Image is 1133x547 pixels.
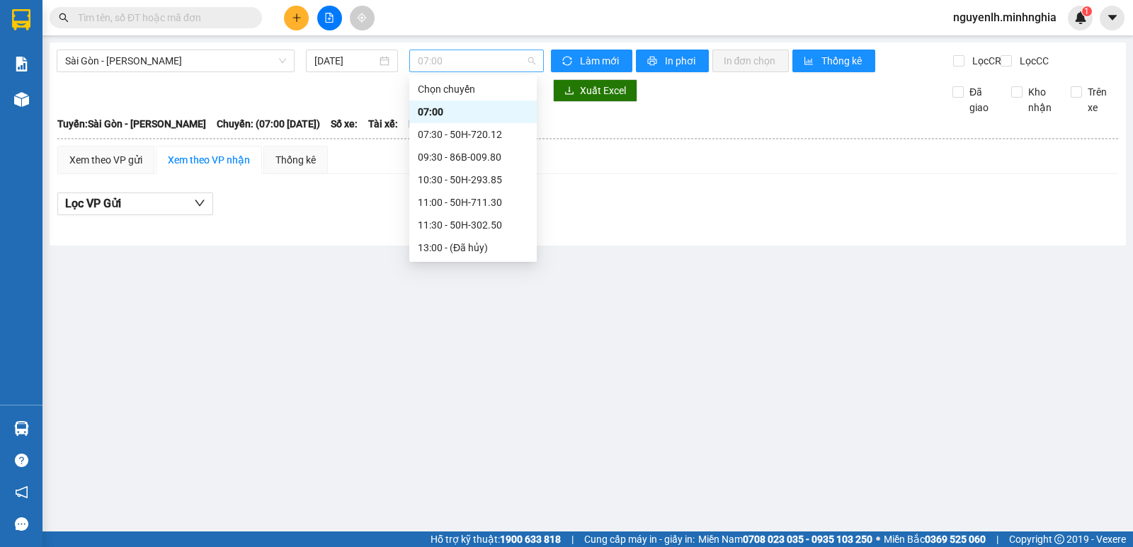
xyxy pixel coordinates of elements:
[418,240,528,255] div: 13:00 - (Đã hủy)
[409,78,537,100] div: Chọn chuyến
[698,531,872,547] span: Miền Nam
[580,53,621,69] span: Làm mới
[368,116,398,132] span: Tài xế:
[324,13,334,23] span: file-add
[431,531,561,547] span: Hỗ trợ kỹ thuật:
[409,116,444,132] span: Loại xe:
[584,531,695,547] span: Cung cấp máy in - giấy in:
[551,50,632,72] button: syncLàm mới
[804,56,816,67] span: bar-chart
[1084,6,1089,16] span: 1
[571,531,574,547] span: |
[636,50,709,72] button: printerIn phơi
[925,534,986,545] strong: 0369 525 060
[418,172,528,188] div: 10:30 - 50H-293.85
[1023,84,1059,115] span: Kho nhận
[15,517,28,531] span: message
[821,53,864,69] span: Thống kê
[996,531,998,547] span: |
[314,53,377,69] input: 15/08/2025
[14,92,29,107] img: warehouse-icon
[792,50,875,72] button: bar-chartThống kê
[647,56,659,67] span: printer
[418,217,528,233] div: 11:30 - 50H-302.50
[1054,534,1064,544] span: copyright
[418,104,528,120] div: 07:00
[562,56,574,67] span: sync
[168,152,250,168] div: Xem theo VP nhận
[78,10,245,25] input: Tìm tên, số ĐT hoặc mã đơn
[65,195,121,212] span: Lọc VP Gửi
[275,152,316,168] div: Thống kê
[876,536,880,542] span: ⚪️
[350,6,375,30] button: aim
[712,50,790,72] button: In đơn chọn
[317,6,342,30] button: file-add
[1100,6,1125,30] button: caret-down
[331,116,358,132] span: Số xe:
[418,127,528,142] div: 07:30 - 50H-720.12
[884,531,986,547] span: Miền Bắc
[553,79,637,102] button: downloadXuất Excel
[14,57,29,71] img: solution-icon
[217,116,320,132] span: Chuyến: (07:00 [DATE])
[1082,84,1119,115] span: Trên xe
[57,192,213,215] button: Lọc VP Gửi
[292,13,302,23] span: plus
[1106,11,1119,24] span: caret-down
[743,534,872,545] strong: 0708 023 035 - 0935 103 250
[1014,53,1051,69] span: Lọc CC
[500,534,561,545] strong: 1900 633 818
[284,6,309,30] button: plus
[1082,6,1092,16] sup: 1
[665,53,698,69] span: In phơi
[15,454,28,467] span: question-circle
[964,84,1001,115] span: Đã giao
[418,149,528,165] div: 09:30 - 86B-009.80
[57,118,206,129] b: Tuyến: Sài Gòn - [PERSON_NAME]
[418,195,528,210] div: 11:00 - 50H-711.30
[12,9,30,30] img: logo-vxr
[69,152,142,168] div: Xem theo VP gửi
[967,53,1003,69] span: Lọc CR
[15,485,28,499] span: notification
[59,13,69,23] span: search
[357,13,367,23] span: aim
[65,50,286,71] span: Sài Gòn - Phan Rí
[942,8,1068,26] span: nguyenlh.minhnghia
[418,81,528,97] div: Chọn chuyến
[14,421,29,436] img: warehouse-icon
[418,50,535,71] span: 07:00
[194,197,205,209] span: down
[1074,11,1087,24] img: icon-new-feature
